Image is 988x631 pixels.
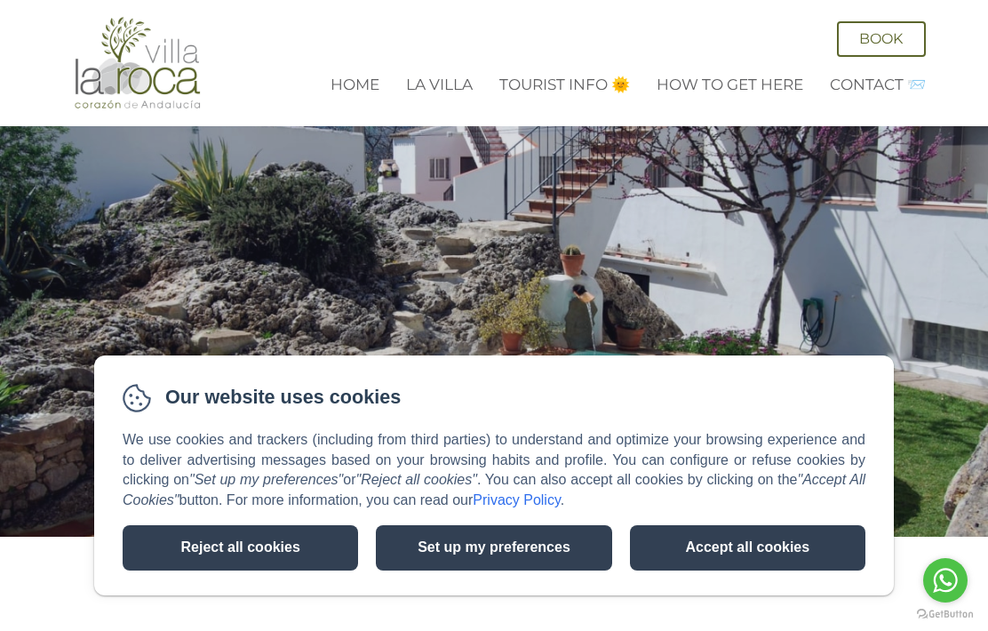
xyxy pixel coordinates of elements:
[657,76,803,93] a: How to get here
[473,492,560,507] a: Privacy Policy
[355,472,476,487] em: "Reject all cookies"
[830,76,926,93] a: Contact 📨
[123,525,358,571] button: Reject all cookies
[837,21,926,57] a: Book
[71,16,204,110] img: Villa La Roca - A fusion of modern and classical Andalucian architecture
[165,384,401,411] span: Our website uses cookies
[123,472,865,507] em: "Accept All Cookies"
[630,525,865,571] button: Accept all cookies
[123,430,865,511] p: We use cookies and trackers (including from third parties) to understand and optimize your browsi...
[499,76,630,93] a: Tourist Info 🌞
[331,76,379,93] a: Home
[376,525,611,571] button: Set up my preferences
[189,472,343,487] em: "Set up my preferences"
[923,558,968,603] a: Go to whatsapp
[917,609,974,619] a: Go to GetButton.io website
[406,76,473,93] a: La Villa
